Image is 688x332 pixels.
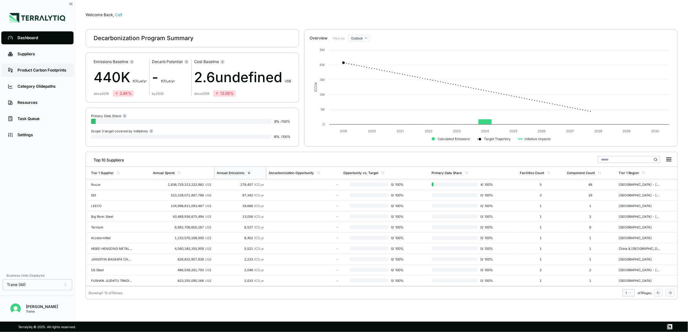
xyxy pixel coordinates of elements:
span: 0 / 100 % [388,225,406,229]
div: Decarbonization Program Summary [94,34,193,42]
span: 0 / 100 % [478,193,494,197]
div: 13,056 [217,215,264,218]
div: 8 [567,225,614,229]
button: 1 [623,289,635,296]
div: 2.8K % [115,91,132,96]
div: 19,668 [217,204,264,208]
text: 2024 [481,129,489,133]
tspan: 2 [314,84,318,86]
div: Business Units Displayed [3,271,72,279]
div: 2.6undefined [194,67,291,88]
span: US$ [205,236,212,240]
span: US$ [205,247,212,250]
div: 1 [520,257,562,261]
span: US$ [285,79,291,83]
img: Logo [9,13,65,23]
text: 2020 [368,129,376,133]
div: 134,996,611,093,487 [153,204,211,208]
div: Annual Emissions [217,171,245,175]
div: 1 [567,236,614,240]
div: 6,982,706,605,167 [153,225,211,229]
div: Ternium [91,225,132,229]
div: 3 [520,193,562,197]
div: 8,537 [217,225,264,229]
div: 1,210,070,168,000 [153,236,211,240]
div: 486,036,261,700 [153,268,211,272]
span: tCO e [254,268,264,272]
div: Category Glidepaths [17,84,67,89]
div: - [269,236,338,240]
div: 1 [520,215,562,218]
text: 3M [320,78,325,82]
div: Facilities Count [520,171,544,175]
div: [GEOGRAPHIC_DATA] - [US_STATE] [619,215,660,218]
span: 0 / 100 % [478,215,494,218]
div: 13.5B % [215,91,234,96]
div: Tier 1 Supplier [91,171,114,175]
div: Primary Data Share [91,113,127,118]
div: 43,489,936,875,494 [153,215,211,218]
span: tCO e [254,193,264,197]
div: 1 [520,279,562,282]
div: [PERSON_NAME] [26,304,58,309]
span: US$ [205,279,212,282]
span: tCO e [254,225,264,229]
text: 2019 [340,129,347,133]
label: View by [333,36,346,40]
text: Initiative Impacts [525,137,551,141]
span: US$ [205,204,212,208]
sub: 2 [260,227,262,230]
div: - [269,183,338,186]
span: 3 % [274,119,279,123]
div: [GEOGRAPHIC_DATA] - [US_STATE] [619,268,660,272]
span: tCO e [254,279,264,282]
text: 2022 [425,129,432,133]
text: 2027 [566,129,574,133]
span: t CO e/yr [133,79,147,83]
div: Emissions Baseline [94,59,147,64]
div: Decarbonization Opportunity [269,171,314,175]
text: 0 [323,122,325,126]
span: 0 / 100 % [388,183,406,186]
div: - [269,204,338,208]
div: 523,339,071,867,796 [153,193,211,197]
div: Component Count [567,171,595,175]
div: 1,836,729,313,222,982 [153,183,211,186]
sub: 2 [167,81,169,83]
text: 5M [320,48,325,52]
sub: 2 [260,205,262,208]
div: [GEOGRAPHIC_DATA] - [US_STATE] [619,193,660,197]
span: 0 / 100 % [388,279,406,282]
div: Nucor [91,183,132,186]
div: - [269,257,338,261]
span: US$ [205,257,212,261]
div: Opportunity vs. Target [343,171,378,175]
sub: 2 [260,280,262,283]
img: Cal Krause [10,304,21,314]
div: [GEOGRAPHIC_DATA] [619,236,660,240]
span: ! [121,12,122,17]
div: [GEOGRAPHIC_DATA] [619,204,660,208]
span: 0 / 100 % [478,247,494,250]
div: 5,521 [217,247,264,250]
div: Resources [17,100,67,105]
div: Welcome Back, [86,12,678,17]
div: China & [GEOGRAPHIC_DATA] [619,247,660,250]
span: 0 / 100 % [388,268,406,272]
span: tCO e [254,204,264,208]
div: 2 [567,215,614,218]
div: - [269,247,338,250]
div: 828,832,907,938 [153,257,211,261]
div: 1 [567,257,614,261]
span: 0 / 100 % [478,257,494,261]
div: Annual Spend [153,171,175,175]
span: US$ [205,215,212,218]
div: - [269,193,338,197]
text: 2021 [397,129,404,133]
div: 2 [567,268,614,272]
text: 4M [319,63,325,67]
div: 2 [520,268,562,272]
sub: 2 [260,216,262,219]
span: 0 / 100 % [388,247,406,250]
sub: 2 [260,184,262,187]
